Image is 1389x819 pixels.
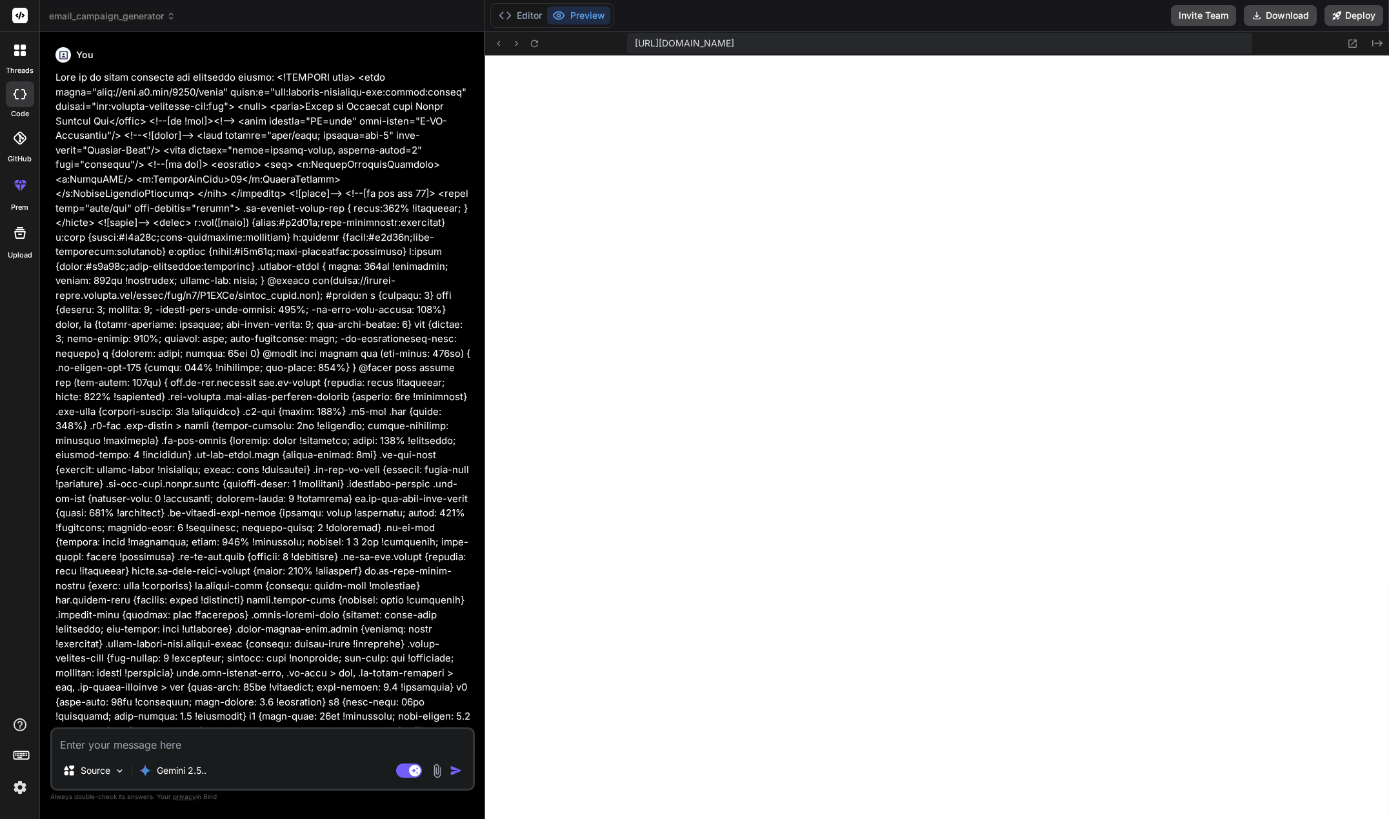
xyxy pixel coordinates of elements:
[11,108,29,119] label: code
[494,6,547,25] button: Editor
[485,56,1389,819] iframe: Preview
[9,776,31,798] img: settings
[547,6,610,25] button: Preview
[76,48,94,61] h6: You
[139,764,152,777] img: Gemini 2.5 flash
[6,65,34,76] label: threads
[430,763,445,778] img: attachment
[8,154,32,165] label: GitHub
[450,764,463,777] img: icon
[157,764,206,777] p: Gemini 2.5..
[11,202,28,213] label: prem
[1244,5,1317,26] button: Download
[49,10,175,23] span: email_campaign_generator
[114,765,125,776] img: Pick Models
[8,250,32,261] label: Upload
[173,793,196,800] span: privacy
[1171,5,1236,26] button: Invite Team
[50,791,475,803] p: Always double-check its answers. Your in Bind
[1324,5,1383,26] button: Deploy
[81,764,110,777] p: Source
[635,37,734,50] span: [URL][DOMAIN_NAME]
